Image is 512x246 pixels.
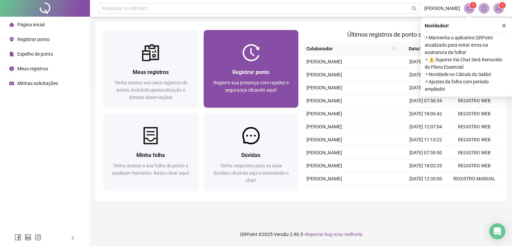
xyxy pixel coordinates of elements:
[472,3,474,8] span: 1
[401,81,450,94] td: [DATE] 11:03:24
[306,124,342,129] span: [PERSON_NAME]
[9,66,14,71] span: clock-circle
[306,111,342,116] span: [PERSON_NAME]
[401,120,450,133] td: [DATE] 12:07:04
[450,107,499,120] td: REGISTRO WEB
[306,150,342,155] span: [PERSON_NAME]
[425,78,508,93] span: ⚬ Ajustes da folha com período ampliado!
[305,232,362,237] span: Reportar bug e/ou melhoria
[274,232,289,237] span: Versão
[114,80,187,100] span: Tenha acesso aos seus registros de ponto, incluindo geolocalização e demais observações!
[401,172,450,185] td: [DATE] 12:30:00
[392,47,396,51] span: search
[136,152,165,158] span: Minha folha
[401,185,450,198] td: [DATE] 11:38:40
[306,85,342,90] span: [PERSON_NAME]
[425,34,508,56] span: ⚬ Mantenha o aplicativo QRPoint atualizado para evitar erros na assinatura da folha!
[450,146,499,159] td: REGISTRO WEB
[450,120,499,133] td: REGISTRO WEB
[391,44,397,54] span: search
[401,55,450,68] td: [DATE] 18:00:04
[450,159,499,172] td: REGISTRO WEB
[450,133,499,146] td: REGISTRO WEB
[241,152,260,158] span: Dúvidas
[17,81,58,86] span: Minhas solicitações
[213,163,289,183] span: Tenha respostas para as suas dúvidas clicando aqui e acessando o chat!
[450,94,499,107] td: REGISTRO WEB
[9,22,14,27] span: home
[502,23,506,28] span: close
[306,98,342,103] span: [PERSON_NAME]
[425,71,508,78] span: ⚬ Novidade no Cálculo do Saldo!
[306,59,342,64] span: [PERSON_NAME]
[401,94,450,107] td: [DATE] 07:56:34
[424,5,460,12] span: [PERSON_NAME]
[90,223,512,246] footer: QRPoint © 2025 - 2.90.5 -
[204,30,299,108] a: Registrar pontoRegistre sua presença com rapidez e segurança clicando aqui!
[204,113,299,191] a: DúvidasTenha respostas para as suas dúvidas clicando aqui e acessando o chat!
[9,37,14,42] span: environment
[306,163,342,168] span: [PERSON_NAME]
[232,69,269,75] span: Registrar ponto
[401,133,450,146] td: [DATE] 11:13:22
[306,45,389,52] span: Colaborador
[499,2,506,9] sup: Atualize o seu contato no menu Meus Dados
[494,3,504,13] img: 93700
[17,66,48,71] span: Meus registros
[306,137,342,142] span: [PERSON_NAME]
[213,80,289,93] span: Registre sua presença com rapidez e segurança clicando aqui!
[306,176,342,181] span: [PERSON_NAME]
[401,68,450,81] td: [DATE] 12:02:37
[412,6,417,11] span: search
[35,234,41,241] span: instagram
[489,223,505,239] div: Open Intercom Messenger
[425,56,508,71] span: ⚬ ⚠️ Suporte Via Chat Será Removido do Plano Essencial
[401,159,450,172] td: [DATE] 18:02:33
[112,163,189,176] span: Tenha acesso a sua folha de ponto a qualquer momento. Basta clicar aqui!
[401,45,438,52] span: Data/Hora
[17,22,45,27] span: Página inicial
[71,236,75,240] span: left
[103,30,198,108] a: Meus registrosTenha acesso aos seus registros de ponto, incluindo geolocalização e demais observa...
[17,51,53,57] span: Espelho de ponto
[466,5,472,11] span: notification
[25,234,31,241] span: linkedin
[450,172,499,185] td: REGISTRO MANUAL
[470,2,476,9] sup: 1
[347,31,455,38] span: Últimos registros de ponto sincronizados
[9,81,14,86] span: schedule
[401,107,450,120] td: [DATE] 18:06:42
[9,52,14,56] span: file
[481,5,487,11] span: bell
[306,72,342,77] span: [PERSON_NAME]
[501,3,504,8] span: 1
[425,22,449,29] span: Novidades !
[401,146,450,159] td: [DATE] 07:59:50
[450,185,499,198] td: REGISTRO WEB
[399,42,446,55] th: Data/Hora
[15,234,21,241] span: facebook
[103,113,198,191] a: Minha folhaTenha acesso a sua folha de ponto a qualquer momento. Basta clicar aqui!
[133,69,169,75] span: Meus registros
[17,37,50,42] span: Registrar ponto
